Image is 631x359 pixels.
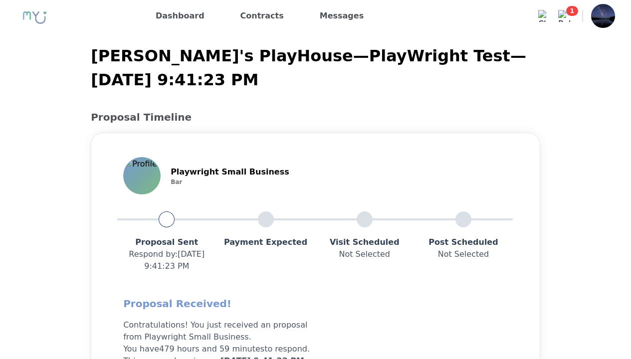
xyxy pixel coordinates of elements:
[566,6,578,16] span: 1
[123,319,311,343] p: Contratulations! You just received an proposal from Playwright Small Business.
[414,236,513,248] p: Post Scheduled
[91,44,540,92] p: [PERSON_NAME]'s PlayHouse — PlayWright Test — [DATE] 9:41:23 PM
[414,248,513,260] p: Not Selected
[171,178,289,186] p: Bar
[538,10,550,22] img: Chat
[124,158,160,193] img: Profile
[171,166,289,178] p: Playwright Small Business
[117,248,216,272] p: Respond by : [DATE] 9:41:23 PM
[315,236,414,248] p: Visit Scheduled
[316,8,368,24] a: Messages
[152,8,209,24] a: Dashboard
[591,4,615,28] img: Profile
[558,10,570,22] img: Bell
[315,248,414,260] p: Not Selected
[236,8,288,24] a: Contracts
[216,236,315,248] p: Payment Expected
[117,236,216,248] p: Proposal Sent
[123,296,311,311] h2: Proposal Received!
[91,110,540,125] h2: Proposal Timeline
